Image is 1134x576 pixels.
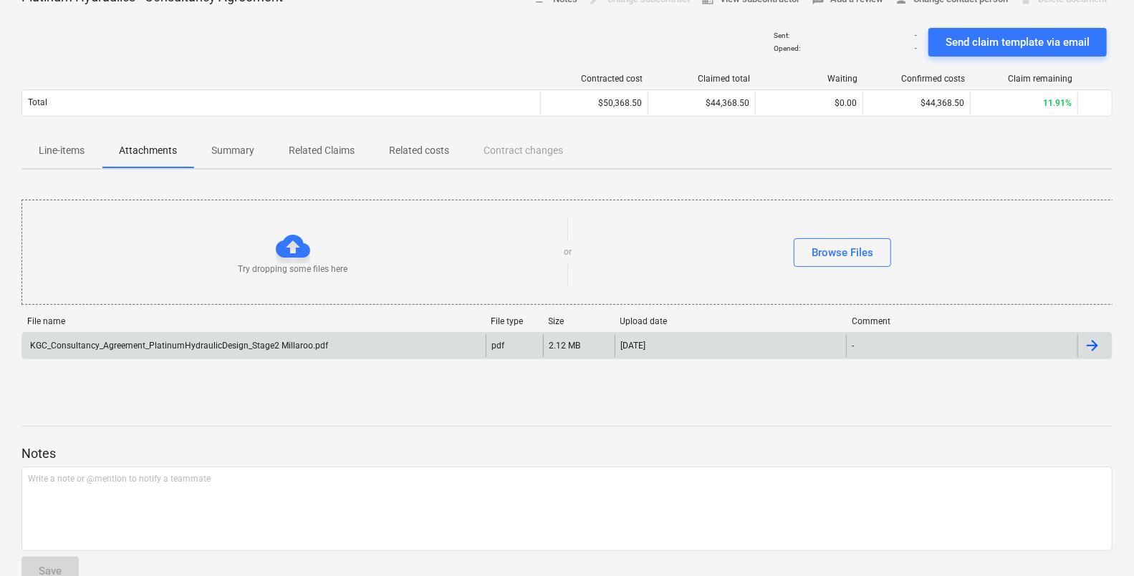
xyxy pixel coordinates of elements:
p: Notes [21,445,1113,462]
span: $44,368.50 [706,98,749,108]
p: Line-items [39,143,85,158]
div: pdf [492,341,505,351]
p: or [564,246,572,258]
div: - [852,341,855,351]
div: $50,368.50 [540,92,648,114]
span: $44,368.50 [921,98,964,108]
div: KGC_Consultancy_Agreement_PlatinumHydraulicDesign_Stage2 Millaroo.pdf [28,341,328,351]
p: Related Claims [289,143,355,158]
p: Total [28,97,47,109]
div: File name [27,316,480,326]
div: Send claim template via email [946,33,1090,52]
p: Sent : [774,31,789,40]
div: File type [491,316,537,326]
div: Comment [852,316,1072,326]
button: Send claim template via email [928,28,1107,57]
p: - [915,31,917,40]
p: Related costs [389,143,449,158]
div: Upload date [620,316,841,326]
p: Opened : [774,44,800,53]
p: Attachments [119,143,177,158]
div: Size [549,316,609,326]
div: Contracted cost [547,74,643,84]
div: Confirmed costs [869,74,965,84]
div: [DATE] [621,341,646,351]
div: Try dropping some files hereorBrowse Files [21,200,1114,305]
div: Claimed total [654,74,750,84]
p: Try dropping some files here [239,263,348,275]
div: Waiting [761,74,857,84]
div: Browse Files [812,243,873,262]
span: 11.91% [1043,98,1072,108]
p: - [915,44,917,53]
div: Claim remaining [976,74,1072,84]
span: $0.00 [835,98,857,108]
p: Summary [211,143,254,158]
div: 2.12 MB [549,341,581,351]
button: Browse Files [794,238,891,267]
